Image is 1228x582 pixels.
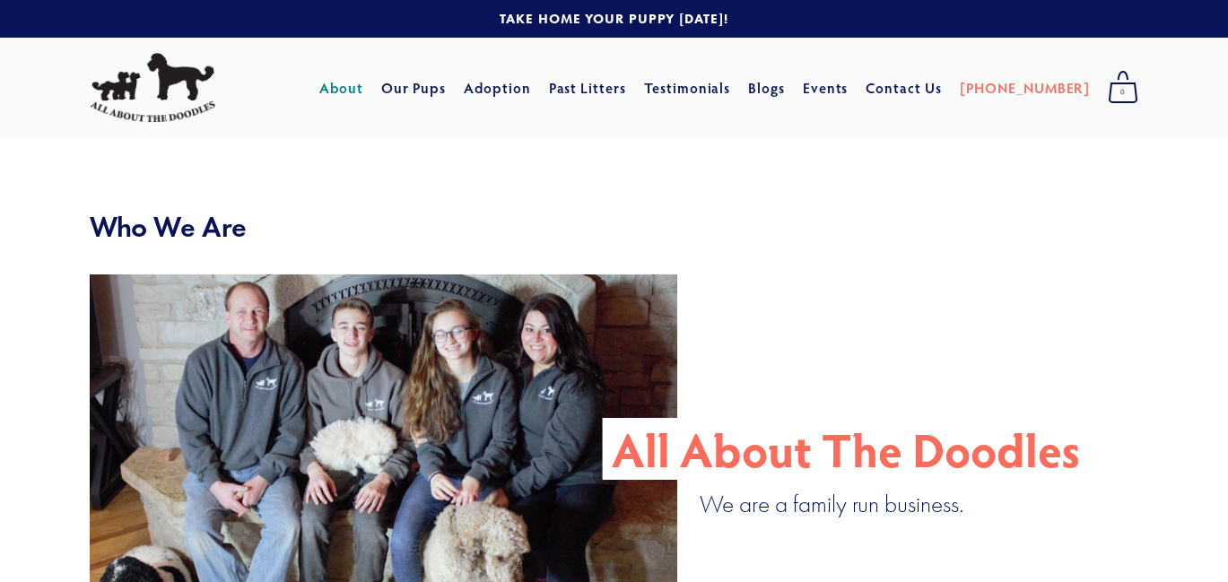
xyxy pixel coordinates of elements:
[700,490,1115,519] p: We are a family run business.
[90,210,1138,244] h2: Who We Are
[866,72,942,104] a: Contact Us
[644,72,731,104] a: Testimonials
[381,72,447,104] a: Our Pups
[549,78,627,97] a: Past Litters
[1099,65,1147,110] a: 0 items in cart
[803,72,849,104] a: Events
[464,72,531,104] a: Adoption
[319,72,363,104] a: About
[1108,81,1138,104] span: 0
[90,53,215,123] img: All About The Doodles
[960,72,1090,104] a: [PHONE_NUMBER]
[612,418,1080,480] p: All About The Doodles
[748,72,785,104] a: Blogs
